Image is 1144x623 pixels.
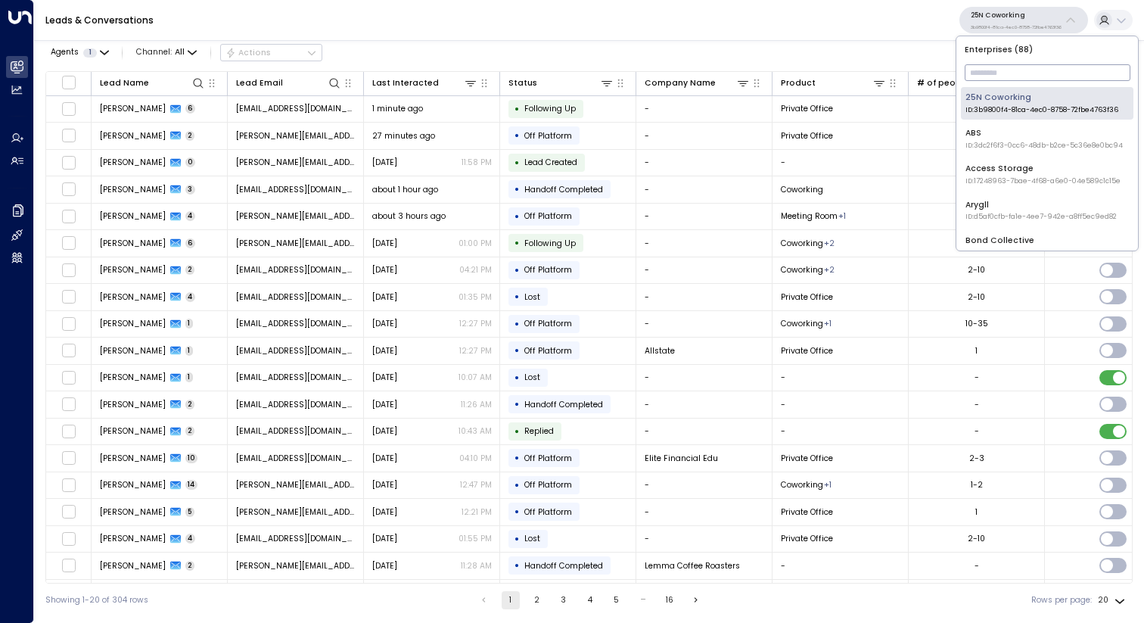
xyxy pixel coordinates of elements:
span: ID: 3dc2f6f3-0cc6-48db-b2ce-5c36e8e0bc94 [965,141,1123,151]
span: Toggle select row [61,451,76,466]
span: egavin@datastewardpllc.com [236,103,356,114]
button: Go to page 2 [528,591,546,609]
span: Off Platform [524,264,572,276]
div: - [975,425,979,437]
span: Toggle select row [61,182,76,197]
span: Coworking [781,264,823,276]
div: Actions [225,48,272,58]
span: Handoff Completed [524,184,603,195]
div: … [634,591,652,609]
button: Go to page 5 [608,591,626,609]
span: Elisabeth Gavin [100,103,166,114]
span: Sep 11, 2025 [372,345,397,357]
button: page 1 [502,591,520,609]
div: • [514,179,520,199]
button: Channel:All [132,45,201,61]
span: 14 [185,480,198,490]
td: - [773,391,909,418]
span: David Weiss [100,345,166,357]
span: Caleb Price [100,533,166,544]
td: - [773,365,909,391]
span: Off Platform [524,345,572,357]
span: 4 [185,534,196,544]
span: ID: 17248963-7bae-4f68-a6e0-04e589c1c15e [965,176,1121,187]
span: Coworking [781,184,823,195]
div: • [514,153,520,173]
span: Channel: [132,45,201,61]
div: • [514,448,520,468]
p: 04:10 PM [459,453,492,464]
label: Rows per page: [1031,594,1092,606]
span: Leanne Tolbert [100,210,166,222]
div: Meeting Room,Private Office [824,264,835,276]
div: Private Office [824,479,832,491]
span: 3 [185,185,196,195]
div: Status [508,76,537,90]
span: Lorena Engelman [100,318,166,329]
span: Toggle select row [61,424,76,438]
span: 2 [185,426,195,436]
button: Go to page 16 [661,591,679,609]
p: 12:47 PM [460,479,492,491]
span: Lead Created [524,157,577,168]
td: - [636,499,773,525]
div: Last Interacted [372,76,478,90]
p: 3b9800f4-81ca-4ec0-8758-72fbe4763f36 [971,24,1062,30]
span: 27 minutes ago [372,130,435,142]
span: Coworking [781,238,823,249]
div: Meeting Room,Private Office [824,238,835,249]
div: 2-10 [968,264,985,276]
div: Product [781,76,887,90]
span: 2 [185,131,195,141]
span: Allstate [645,345,675,357]
span: davidweiss@allstate.com [236,345,356,357]
p: 01:00 PM [459,238,492,249]
span: Sep 10, 2025 [372,479,397,491]
div: 1 [975,345,978,357]
div: Lead Email [236,76,342,90]
span: Toggle select row [61,344,76,358]
span: 2 [185,265,195,275]
span: 4 [185,211,196,221]
td: - [636,365,773,391]
td: - [773,419,909,445]
td: - [636,150,773,176]
div: 2-3 [969,453,984,464]
td: - [636,204,773,230]
p: Enterprises ( 88 ) [961,41,1133,58]
td: - [636,123,773,149]
div: Company Name [645,76,751,90]
button: Go to next page [687,591,705,609]
span: Elite Financial Edu [645,453,718,464]
p: 04:21 PM [459,264,492,276]
span: Lost [524,291,540,303]
td: - [636,580,773,606]
span: 2 [185,561,195,571]
div: • [514,341,520,360]
span: 0 [185,157,196,167]
div: • [514,422,520,441]
span: Following Up [524,103,576,114]
span: Toggle select row [61,370,76,385]
div: # of people [917,76,969,90]
span: John Doe [100,399,166,410]
span: about 3 hours ago [372,210,446,222]
span: hello@getuniti.com [236,372,356,383]
p: 11:28 AM [461,560,492,572]
span: ed@elitefinancialedu.com [236,453,356,464]
div: • [514,394,520,414]
button: Go to page 3 [555,591,573,609]
div: Product [781,76,816,90]
div: Bond Collective [965,235,1125,258]
div: Access Storage [965,163,1121,186]
span: Private Office [781,291,833,303]
span: Private Office [781,345,833,357]
p: 12:27 PM [459,318,492,329]
span: rkazerooni74@gmail.com [236,291,356,303]
div: Private Office [824,318,832,329]
span: Toggle select row [61,505,76,519]
p: 12:21 PM [462,506,492,518]
span: Private Office [781,103,833,114]
td: - [636,311,773,338]
div: - [975,372,979,383]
